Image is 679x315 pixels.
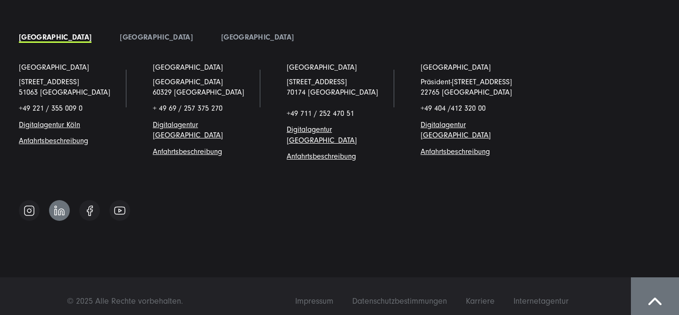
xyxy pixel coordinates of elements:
[19,103,124,113] p: +49 221 / 355 009 0
[421,77,526,98] p: Präsident-[STREET_ADDRESS] 22765 [GEOGRAPHIC_DATA]
[153,121,223,139] a: Digitalagentur [GEOGRAPHIC_DATA]
[153,88,244,97] a: 60329 [GEOGRAPHIC_DATA]
[153,147,222,156] span: g
[19,88,110,97] a: 51063 [GEOGRAPHIC_DATA]
[54,205,65,216] img: Follow us on Linkedin
[221,33,294,41] a: [GEOGRAPHIC_DATA]
[295,296,333,306] span: Impressum
[153,62,223,73] a: [GEOGRAPHIC_DATA]
[287,125,357,144] a: Digitalagentur [GEOGRAPHIC_DATA]
[76,121,80,129] a: n
[287,152,356,161] a: Anfahrtsbeschreibung
[421,62,491,73] a: [GEOGRAPHIC_DATA]
[153,78,223,86] span: [GEOGRAPHIC_DATA]
[24,205,35,217] img: Follow us on Instagram
[120,33,192,41] a: [GEOGRAPHIC_DATA]
[513,296,569,306] span: Internetagentur
[19,137,88,145] a: Anfahrtsbeschreibung
[287,109,354,118] span: +49 711 / 252 470 51
[451,104,486,113] span: 412 320 00
[287,78,347,86] a: [STREET_ADDRESS]
[466,296,495,306] span: Karriere
[153,147,218,156] a: Anfahrtsbeschreibun
[287,62,357,73] a: [GEOGRAPHIC_DATA]
[114,206,125,215] img: Follow us on Youtube
[421,121,491,139] a: Digitalagentur [GEOGRAPHIC_DATA]
[19,33,91,41] a: [GEOGRAPHIC_DATA]
[421,147,490,156] a: Anfahrtsbeschreibung
[19,62,89,73] a: [GEOGRAPHIC_DATA]
[19,121,76,129] a: Digitalagentur Köl
[352,296,447,306] span: Datenschutzbestimmungen
[87,205,93,216] img: Follow us on Facebook
[153,104,223,113] span: + 49 69 / 257 375 270
[19,78,79,86] a: [STREET_ADDRESS]
[421,104,486,113] span: +49 404 /
[67,296,183,306] span: © 2025 Alle Rechte vorbehalten.
[287,88,378,97] a: 70174 [GEOGRAPHIC_DATA]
